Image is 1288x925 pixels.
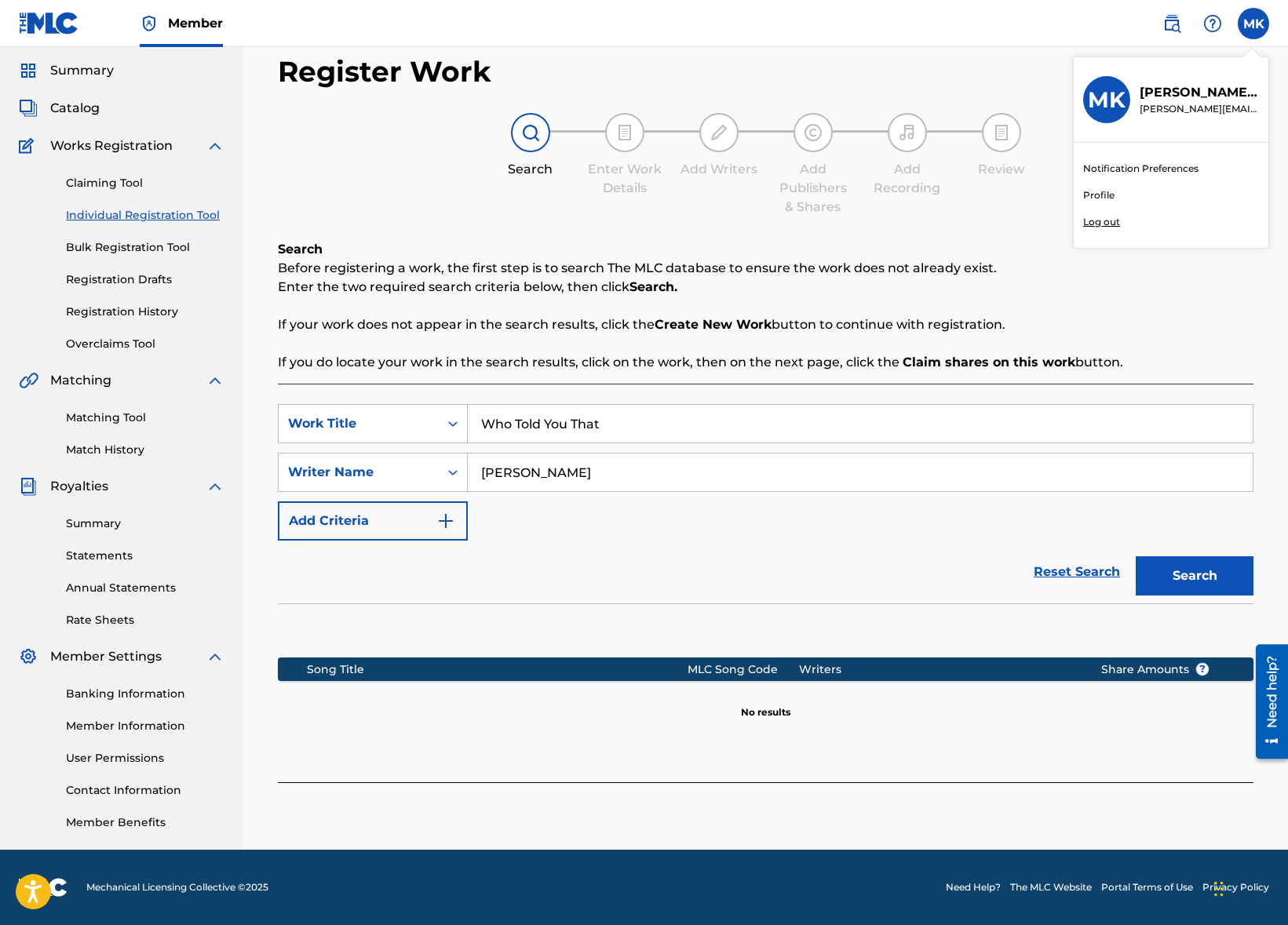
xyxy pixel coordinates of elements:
a: Need Help? [946,880,1001,894]
img: step indicator icon for Add Recording [898,123,917,142]
a: CatalogCatalog [19,99,100,118]
a: The MLC Website [1010,880,1092,894]
p: No results [741,686,790,719]
img: Summary [19,61,38,80]
button: Search [1136,556,1253,595]
img: 9d2ae6d4665cec9f34b9.svg [436,512,455,530]
a: Profile [1083,188,1115,202]
div: Help [1197,8,1228,39]
img: step indicator icon for Search [521,123,540,142]
div: Enter Work Details [586,160,664,198]
a: Public Search [1156,8,1188,39]
img: search [1162,14,1181,33]
div: Search [491,160,570,179]
img: expand [206,477,224,496]
img: step indicator icon for Add Publishers & Shares [804,123,823,142]
span: Share Amounts [1101,661,1210,678]
a: Reset Search [1026,555,1128,589]
a: Registration Drafts [66,271,224,288]
div: Writers [799,661,1077,678]
a: Claiming Tool [66,175,224,191]
a: Banking Information [66,686,224,702]
form: Search Form [278,404,1253,603]
div: Work Title [288,414,429,433]
span: Works Registration [50,137,173,155]
a: Rate Sheets [66,612,224,628]
a: Summary [66,515,224,532]
div: Writer Name [288,463,429,482]
p: If your work does not appear in the search results, click the button to continue with registration. [278,315,1253,334]
img: Royalties [19,477,38,496]
h2: Register Work [278,54,491,89]
a: Member Information [66,718,224,734]
div: Add Writers [680,160,758,179]
span: Member [168,14,223,32]
h3: MK [1088,86,1126,114]
img: help [1203,14,1222,33]
button: Add Criteria [278,501,468,541]
p: Enter the two required search criteria below, then click [278,278,1253,297]
strong: Search. [629,279,677,294]
a: Matching Tool [66,410,224,426]
a: Match History [66,442,224,458]
img: expand [206,371,224,390]
span: Summary [50,61,114,80]
span: Matching [50,371,111,390]
strong: Claim shares on this work [903,355,1075,370]
a: Bulk Registration Tool [66,239,224,256]
b: Search [278,242,323,257]
a: Annual Statements [66,580,224,596]
a: Portal Terms of Use [1101,880,1193,894]
img: Catalog [19,99,38,118]
img: expand [206,647,224,666]
iframe: Chat Widget [1210,850,1288,925]
div: Add Recording [868,160,947,198]
p: If you do locate your work in the search results, click on the work, then on the next page, click... [278,353,1253,372]
a: Individual Registration Tool [66,207,224,224]
a: Member Benefits [66,814,224,831]
span: Catalog [50,99,100,118]
p: mike@kennedymusic.com [1140,102,1259,116]
img: step indicator icon for Review [992,123,1011,142]
p: Log out [1083,215,1120,229]
p: Before registering a work, the first step is to search The MLC database to ensure the work does n... [278,259,1253,278]
a: Contact Information [66,782,224,799]
span: Mechanical Licensing Collective © 2025 [86,880,268,894]
img: step indicator icon for Enter Work Details [615,123,634,142]
img: Matching [19,371,38,390]
div: Add Publishers & Shares [774,160,852,217]
span: Member Settings [50,647,162,666]
a: SummarySummary [19,61,114,80]
img: MLC Logo [19,12,79,35]
img: Works Registration [19,137,39,155]
img: step indicator icon for Add Writers [710,123,728,142]
p: Michael Kennedy [1140,83,1259,102]
span: Royalties [50,477,108,496]
a: Registration History [66,304,224,320]
a: Notification Preferences [1083,162,1199,176]
div: MLC Song Code [688,661,799,678]
a: Statements [66,548,224,564]
a: Overclaims Tool [66,336,224,352]
div: Drag [1214,865,1224,912]
span: ? [1196,663,1209,676]
img: logo [19,878,68,897]
img: expand [206,137,224,155]
div: User Menu [1238,8,1269,39]
div: Review [962,160,1041,179]
div: Song Title [307,661,688,678]
strong: Create New Work [655,317,772,332]
a: Privacy Policy [1202,880,1269,894]
img: Top Rightsholder [140,14,159,33]
a: User Permissions [66,750,224,767]
img: Member Settings [19,647,38,666]
iframe: Resource Center [1244,639,1288,765]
